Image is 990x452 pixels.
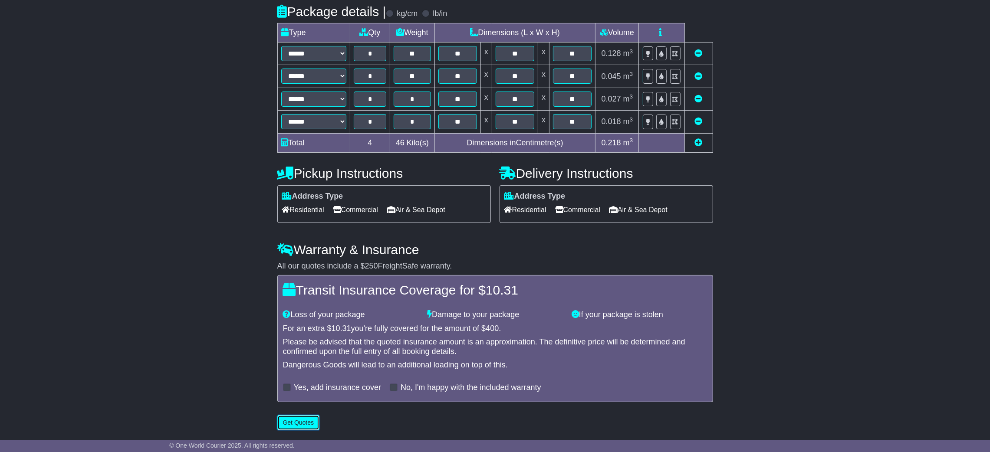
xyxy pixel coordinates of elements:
td: x [480,65,492,88]
td: x [480,43,492,65]
a: Remove this item [695,95,703,103]
span: m [623,72,633,81]
td: x [480,111,492,133]
sup: 3 [630,48,633,55]
td: Volume [595,23,639,43]
td: Weight [390,23,435,43]
span: 46 [396,138,405,147]
a: Remove this item [695,117,703,126]
label: Address Type [282,192,343,201]
div: Damage to your package [423,310,567,320]
td: x [538,88,549,110]
td: Qty [350,23,390,43]
span: Residential [282,203,324,216]
label: lb/in [433,9,447,19]
span: 10.31 [332,324,351,333]
h4: Pickup Instructions [277,166,491,180]
span: m [623,49,633,58]
span: Commercial [555,203,600,216]
span: 250 [365,262,378,270]
label: Address Type [504,192,566,201]
div: If your package is stolen [567,310,712,320]
span: m [623,117,633,126]
a: Remove this item [695,72,703,81]
div: All our quotes include a $ FreightSafe warranty. [277,262,713,271]
div: Please be advised that the quoted insurance amount is an approximation. The definitive price will... [283,337,707,356]
button: Get Quotes [277,415,320,430]
label: Yes, add insurance cover [294,383,381,393]
h4: Package details | [277,4,386,19]
span: Residential [504,203,546,216]
span: Air & Sea Depot [609,203,668,216]
td: Total [277,133,350,152]
span: 0.027 [602,95,621,103]
span: Commercial [333,203,378,216]
td: x [538,111,549,133]
h4: Delivery Instructions [500,166,713,180]
span: 0.128 [602,49,621,58]
td: x [538,43,549,65]
span: 400 [486,324,499,333]
div: For an extra $ you're fully covered for the amount of $ . [283,324,707,334]
span: Air & Sea Depot [387,203,445,216]
span: 0.218 [602,138,621,147]
a: Remove this item [695,49,703,58]
sup: 3 [630,116,633,123]
a: Add new item [695,138,703,147]
td: 4 [350,133,390,152]
sup: 3 [630,71,633,77]
td: Type [277,23,350,43]
td: x [538,65,549,88]
div: Loss of your package [279,310,423,320]
label: No, I'm happy with the included warranty [401,383,541,393]
td: Kilo(s) [390,133,435,152]
span: m [623,138,633,147]
span: 10.31 [486,283,518,297]
h4: Transit Insurance Coverage for $ [283,283,707,297]
span: 0.045 [602,72,621,81]
span: m [623,95,633,103]
label: kg/cm [397,9,418,19]
h4: Warranty & Insurance [277,242,713,257]
sup: 3 [630,93,633,100]
td: x [480,88,492,110]
span: © One World Courier 2025. All rights reserved. [169,442,295,449]
div: Dangerous Goods will lead to an additional loading on top of this. [283,360,707,370]
sup: 3 [630,137,633,144]
td: Dimensions (L x W x H) [434,23,595,43]
span: 0.018 [602,117,621,126]
td: Dimensions in Centimetre(s) [434,133,595,152]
